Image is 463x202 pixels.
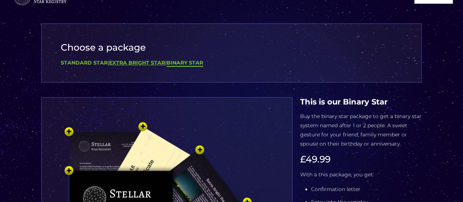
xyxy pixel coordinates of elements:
[300,112,422,148] p: Buy the binary star package to get a binary star system named after 1 or 2 people. A sweet gestur...
[300,170,422,179] p: With a this package, you get:
[61,42,402,53] h3: Choose a package
[61,58,402,67] div: | |
[61,59,108,66] a: Standard Star
[109,59,165,66] a: Extra Bright Star
[300,97,422,106] h4: This is our Binary Star
[311,185,422,194] li: Confirmation letter
[167,59,203,67] a: Binary Star
[306,154,331,165] span: 49.99
[300,154,422,165] h3: £
[167,59,203,66] b: Binary Star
